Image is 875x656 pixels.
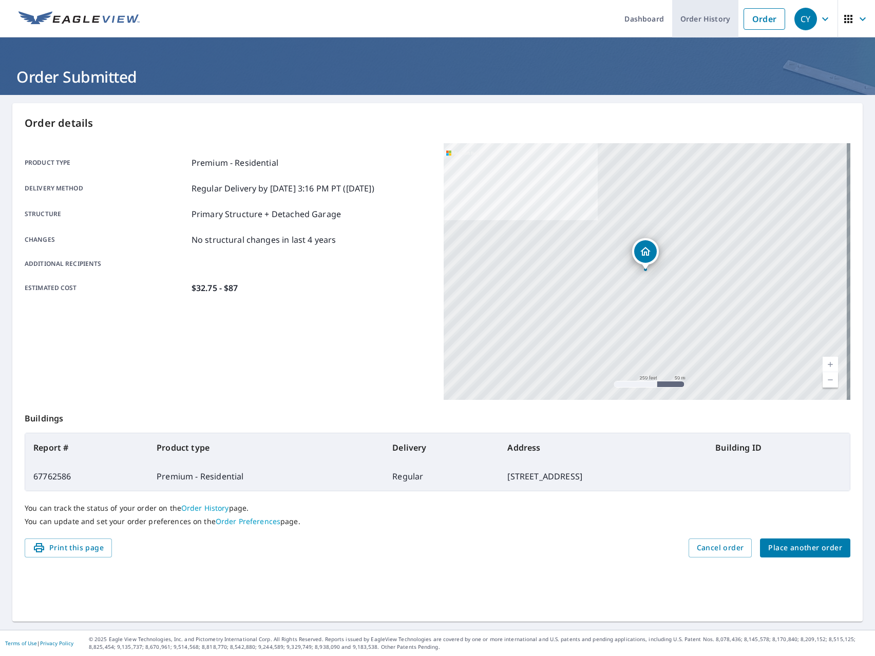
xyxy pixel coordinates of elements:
p: $32.75 - $87 [192,282,238,294]
p: You can track the status of your order on the page. [25,504,850,513]
p: Product type [25,157,187,169]
p: Structure [25,208,187,220]
span: Print this page [33,542,104,554]
a: Order Preferences [216,516,280,526]
th: Building ID [707,433,850,462]
p: Primary Structure + Detached Garage [192,208,341,220]
span: Cancel order [697,542,744,554]
span: Place another order [768,542,842,554]
th: Report # [25,433,148,462]
button: Place another order [760,538,850,557]
td: Premium - Residential [148,462,384,491]
h1: Order Submitted [12,66,863,87]
a: Current Level 17, Zoom Out [823,372,838,388]
p: Estimated cost [25,282,187,294]
td: Regular [384,462,499,491]
a: Order [744,8,785,30]
th: Product type [148,433,384,462]
div: Dropped pin, building 1, Residential property, 9402 Bradoon Pl Upper Marlboro, MD 20772 [632,238,659,270]
p: © 2025 Eagle View Technologies, Inc. and Pictometry International Corp. All Rights Reserved. Repo... [89,635,870,651]
img: EV Logo [18,11,140,27]
p: Regular Delivery by [DATE] 3:16 PM PT ([DATE]) [192,182,374,195]
p: Buildings [25,400,850,433]
p: Changes [25,234,187,246]
a: Terms of Use [5,640,37,647]
p: Delivery method [25,182,187,195]
th: Address [499,433,707,462]
th: Delivery [384,433,499,462]
p: You can update and set your order preferences on the page. [25,517,850,526]
a: Current Level 17, Zoom In [823,357,838,372]
p: Additional recipients [25,259,187,268]
p: Premium - Residential [192,157,278,169]
p: | [5,640,73,646]
a: Order History [181,503,229,513]
p: No structural changes in last 4 years [192,234,336,246]
td: 67762586 [25,462,148,491]
button: Cancel order [689,538,752,557]
button: Print this page [25,538,112,557]
td: [STREET_ADDRESS] [499,462,707,491]
div: CY [794,8,817,30]
p: Order details [25,115,850,131]
a: Privacy Policy [40,640,73,647]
